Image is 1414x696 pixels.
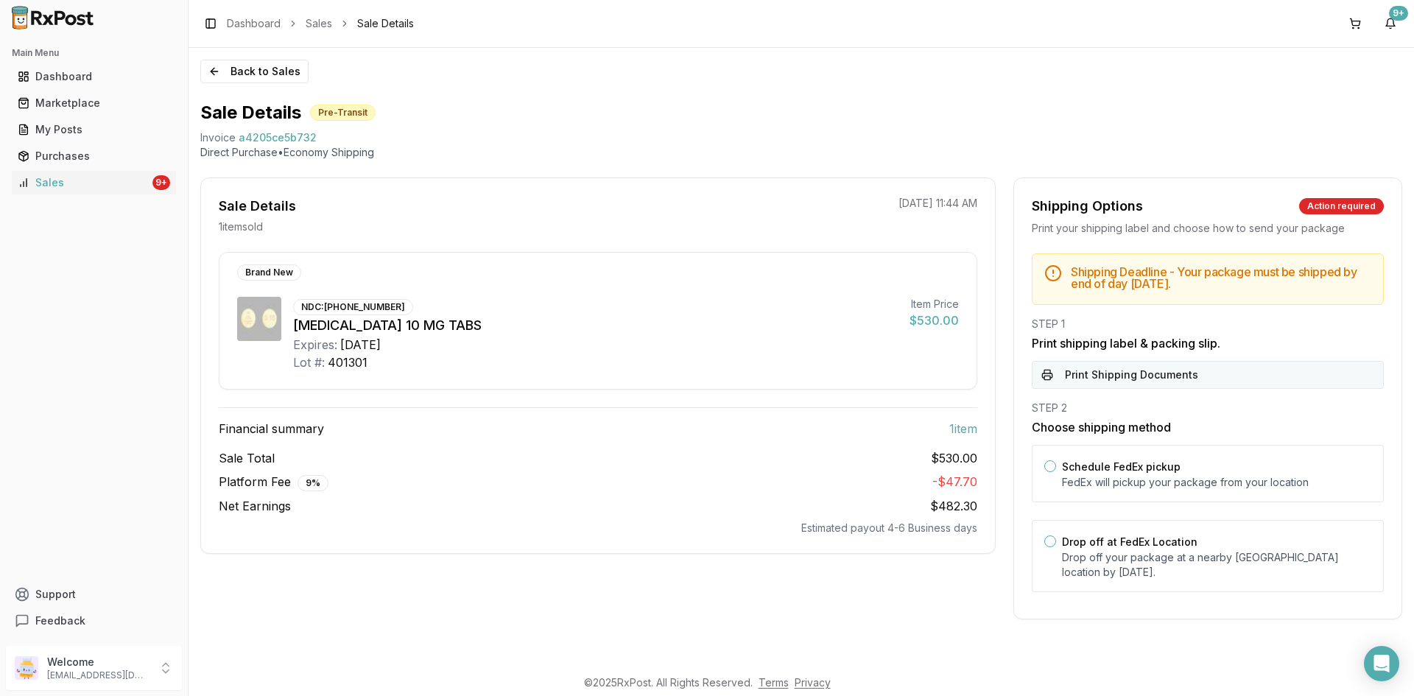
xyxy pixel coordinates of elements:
[200,101,301,124] h1: Sale Details
[1379,12,1402,35] button: 9+
[1389,6,1408,21] div: 9+
[6,171,182,194] button: Sales9+
[910,312,959,329] div: $530.00
[237,297,281,341] img: Jardiance 10 MG TABS
[18,175,150,190] div: Sales
[219,196,296,217] div: Sale Details
[930,499,977,513] span: $482.30
[12,47,176,59] h2: Main Menu
[932,474,977,489] span: - $47.70
[795,676,831,689] a: Privacy
[35,614,85,628] span: Feedback
[1299,198,1384,214] div: Action required
[910,297,959,312] div: Item Price
[328,354,367,371] div: 401301
[12,143,176,169] a: Purchases
[1032,418,1384,436] h3: Choose shipping method
[293,354,325,371] div: Lot #:
[219,521,977,535] div: Estimated payout 4-6 Business days
[298,475,328,491] div: 9 %
[12,116,176,143] a: My Posts
[931,449,977,467] span: $530.00
[152,175,170,190] div: 9+
[1062,475,1371,490] p: FedEx will pickup your package from your location
[200,130,236,145] div: Invoice
[6,118,182,141] button: My Posts
[1071,266,1371,289] h5: Shipping Deadline - Your package must be shipped by end of day [DATE] .
[12,90,176,116] a: Marketplace
[6,6,100,29] img: RxPost Logo
[47,669,150,681] p: [EMAIL_ADDRESS][DOMAIN_NAME]
[18,96,170,110] div: Marketplace
[237,264,301,281] div: Brand New
[293,299,413,315] div: NDC: [PHONE_NUMBER]
[1032,221,1384,236] div: Print your shipping label and choose how to send your package
[18,149,170,164] div: Purchases
[1032,317,1384,331] div: STEP 1
[12,169,176,196] a: Sales9+
[18,122,170,137] div: My Posts
[219,473,328,491] span: Platform Fee
[227,16,414,31] nav: breadcrumb
[6,144,182,168] button: Purchases
[357,16,414,31] span: Sale Details
[949,420,977,437] span: 1 item
[1062,535,1197,548] label: Drop off at FedEx Location
[759,676,789,689] a: Terms
[219,449,275,467] span: Sale Total
[239,130,317,145] span: a4205ce5b732
[6,91,182,115] button: Marketplace
[293,315,898,336] div: [MEDICAL_DATA] 10 MG TABS
[6,608,182,634] button: Feedback
[1032,361,1384,389] button: Print Shipping Documents
[6,65,182,88] button: Dashboard
[12,63,176,90] a: Dashboard
[219,497,291,515] span: Net Earnings
[1032,334,1384,352] h3: Print shipping label & packing slip.
[15,656,38,680] img: User avatar
[219,219,263,234] p: 1 item sold
[219,420,324,437] span: Financial summary
[1062,550,1371,580] p: Drop off your package at a nearby [GEOGRAPHIC_DATA] location by [DATE] .
[898,196,977,211] p: [DATE] 11:44 AM
[1032,401,1384,415] div: STEP 2
[340,336,381,354] div: [DATE]
[306,16,332,31] a: Sales
[200,145,1402,160] p: Direct Purchase • Economy Shipping
[47,655,150,669] p: Welcome
[1062,460,1181,473] label: Schedule FedEx pickup
[1032,196,1143,217] div: Shipping Options
[293,336,337,354] div: Expires:
[1364,646,1399,681] div: Open Intercom Messenger
[18,69,170,84] div: Dashboard
[6,581,182,608] button: Support
[227,16,281,31] a: Dashboard
[200,60,309,83] button: Back to Sales
[310,105,376,121] div: Pre-Transit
